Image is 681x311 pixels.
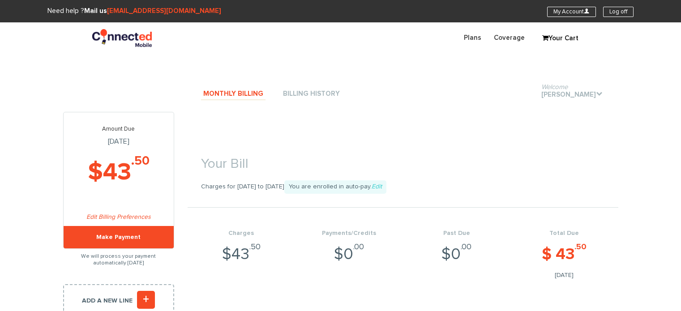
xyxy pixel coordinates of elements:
span: [DATE] [510,271,618,280]
i: + [137,291,155,309]
span: Need help ? [47,8,221,14]
strong: Mail us [84,8,221,14]
a: Monthly Billing [201,88,266,100]
h1: Your Bill [188,143,618,176]
a: My AccountU [547,7,596,17]
h3: [DATE] [64,126,174,146]
p: Charges for [DATE] to [DATE] [188,180,618,194]
span: Welcome [541,84,568,90]
sup: .50 [574,243,587,251]
span: You are enrolled in auto-pay. [284,180,386,194]
a: Your Cart [538,32,582,45]
sup: .50 [131,155,150,167]
h4: Past Due [403,230,511,237]
a: Edit Billing Preferences [86,214,151,220]
a: Plans [458,29,488,47]
li: $ 43 [510,208,618,289]
i: U [584,8,590,14]
li: $0 [403,208,511,289]
sup: .00 [353,243,364,251]
li: $0 [295,208,403,289]
p: Amount Due [64,126,174,133]
p: We will process your payment automatically [DATE] [63,249,174,271]
sup: .00 [461,243,471,251]
a: Billing History [281,88,342,100]
a: Welcome[PERSON_NAME]. [539,89,605,101]
i: . [596,90,603,97]
a: Edit [372,183,382,190]
a: Make Payment [64,226,174,248]
h4: Charges [188,230,296,237]
li: $43 [188,208,296,289]
h2: $43 [64,159,174,186]
a: Coverage [488,29,531,47]
sup: .50 [249,243,261,251]
a: Log off [603,7,634,17]
h4: Payments/Credits [295,230,403,237]
a: [EMAIL_ADDRESS][DOMAIN_NAME] [107,8,221,14]
h4: Total Due [510,230,618,237]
